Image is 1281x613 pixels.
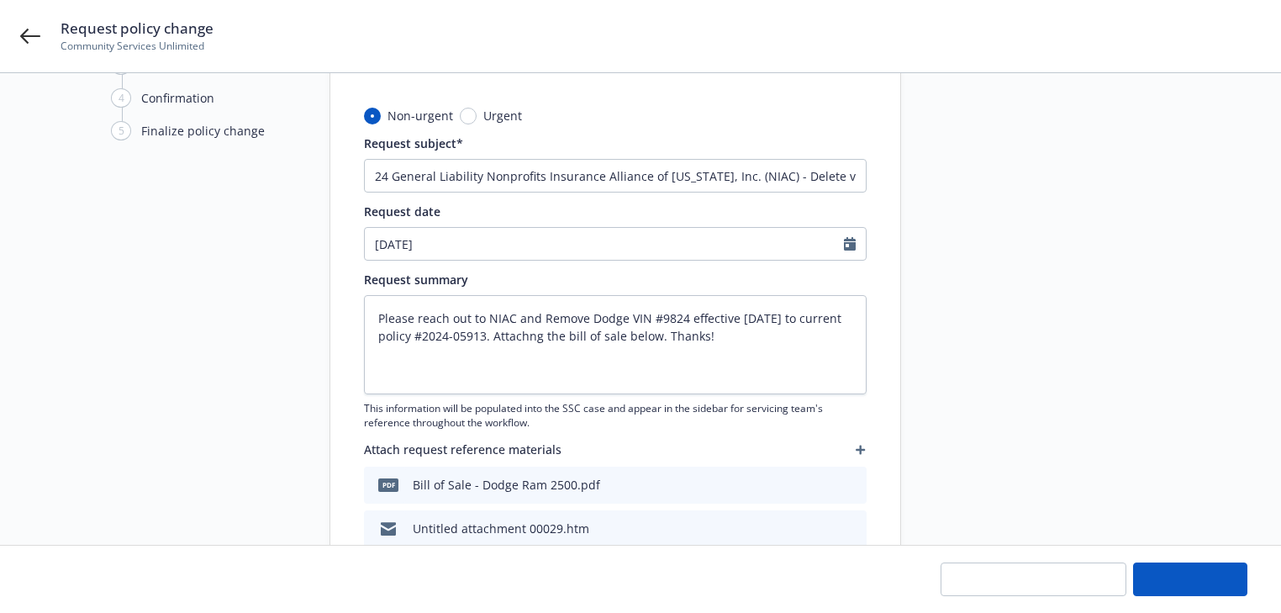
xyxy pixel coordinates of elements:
span: Request summary [364,272,468,288]
div: 4 [111,88,131,108]
div: Untitled attachment 00029.htm [413,520,589,537]
div: Finalize policy change [141,122,265,140]
div: Confirmation [141,89,214,107]
span: Continue [1164,571,1217,587]
svg: Calendar [844,237,856,251]
span: Urgent [483,107,522,124]
span: This information will be populated into the SSC case and appear in the sidebar for servicing team... [364,401,867,430]
button: Save progress and exit [941,563,1126,596]
input: MM/DD/YYYY [365,228,844,260]
div: Bill of Sale - Dodge Ram 2500.pdf [413,476,600,494]
span: Request policy change [61,18,213,39]
input: Urgent [460,108,477,124]
input: The subject will appear in the summary list view for quick reference. [364,159,867,193]
span: Request subject* [364,135,463,151]
button: preview file [818,520,833,537]
span: Save progress and exit [968,571,1099,587]
span: pdf [378,478,398,491]
span: Attach request reference materials [364,441,561,458]
button: archive file [846,476,860,494]
button: archive file [846,520,860,537]
span: Community Services Unlimited [61,39,213,54]
span: Non-urgent [387,107,453,124]
span: Request date [364,203,440,219]
button: preview file [818,476,833,494]
input: Non-urgent [364,108,381,124]
textarea: Please reach out to NIAC and Remove Dodge VIN #9824 effective [DATE] to current policy #2024-0591... [364,295,867,394]
div: 5 [111,121,131,140]
button: Continue [1133,563,1247,596]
